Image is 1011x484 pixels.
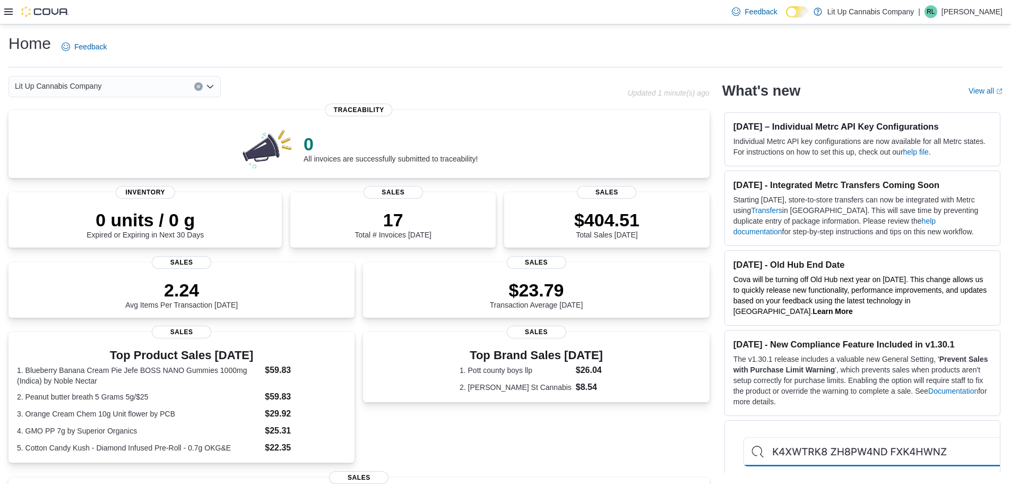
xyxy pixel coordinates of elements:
span: Inventory [116,186,175,199]
span: Sales [364,186,423,199]
a: Documentation [928,387,978,395]
h3: [DATE] - Old Hub End Date [733,259,991,270]
dd: $29.92 [265,407,346,420]
dt: 5. Cotton Candy Kush - Diamond Infused Pre-Roll - 0.7g OKG&E [17,443,261,453]
dt: 2. [PERSON_NAME] St Cannabis [460,382,572,393]
span: Sales [507,256,566,269]
p: [PERSON_NAME] [941,5,1003,18]
div: All invoices are successfully submitted to traceability! [304,133,478,163]
span: Cova will be turning off Old Hub next year on [DATE]. This change allows us to quickly release ne... [733,275,987,316]
span: Traceability [325,104,393,116]
dd: $26.04 [576,364,613,377]
a: help file [903,148,929,156]
a: help documentation [733,217,936,236]
img: 0 [240,127,295,169]
a: Feedback [728,1,781,22]
a: Learn More [813,307,852,316]
span: Lit Up Cannabis Company [15,80,101,92]
h3: [DATE] – Individual Metrc API Key Configurations [733,121,991,132]
p: The v1.30.1 release includes a valuable new General Setting, ' ', which prevents sales when produ... [733,354,991,407]
a: Feedback [57,36,111,57]
span: Sales [507,326,566,338]
input: Dark Mode [786,6,808,18]
p: 0 units / 0 g [87,209,204,231]
dd: $22.35 [265,441,346,454]
span: Sales [577,186,636,199]
p: Updated 1 minute(s) ago [628,89,710,97]
a: Transfers [751,206,782,215]
span: Sales [329,471,388,484]
div: Expired or Expiring in Next 30 Days [87,209,204,239]
h3: Top Product Sales [DATE] [17,349,346,362]
h3: [DATE] - New Compliance Feature Included in v1.30.1 [733,339,991,350]
dd: $59.83 [265,364,346,377]
span: Sales [152,256,211,269]
div: Avg Items Per Transaction [DATE] [125,279,238,309]
span: RL [927,5,935,18]
dd: $25.31 [265,424,346,437]
svg: External link [996,88,1003,95]
dd: $59.83 [265,390,346,403]
p: 2.24 [125,279,238,301]
dd: $8.54 [576,381,613,394]
p: $404.51 [574,209,640,231]
p: 0 [304,133,478,155]
span: Sales [152,326,211,338]
a: View allExternal link [969,87,1003,95]
div: Total Sales [DATE] [574,209,640,239]
p: Starting [DATE], store-to-store transfers can now be integrated with Metrc using in [GEOGRAPHIC_D... [733,194,991,237]
h3: [DATE] - Integrated Metrc Transfers Coming Soon [733,180,991,190]
div: Total # Invoices [DATE] [355,209,431,239]
div: Transaction Average [DATE] [490,279,583,309]
dt: 4. GMO PP 7g by Superior Organics [17,426,261,436]
span: Feedback [745,6,777,17]
p: Lit Up Cannabis Company [827,5,914,18]
p: Individual Metrc API key configurations are now available for all Metrc states. For instructions ... [733,136,991,157]
img: Cova [21,6,69,17]
dt: 1. Pott county boys llp [460,365,572,376]
span: Feedback [74,41,107,52]
p: 17 [355,209,431,231]
h3: Top Brand Sales [DATE] [460,349,613,362]
h2: What's new [722,82,800,99]
dt: 2. Peanut butter breath 5 Grams 5g/$25 [17,392,261,402]
dt: 3. Orange Cream Chem 10g Unit flower by PCB [17,409,261,419]
p: $23.79 [490,279,583,301]
p: | [918,5,920,18]
dt: 1. Blueberry Banana Cream Pie Jefe BOSS NANO Gummies 1000mg (Indica) by Noble Nectar [17,365,261,386]
button: Clear input [194,82,203,91]
strong: Prevent Sales with Purchase Limit Warning [733,355,988,374]
button: Open list of options [206,82,214,91]
h1: Home [8,33,51,54]
div: Roy Lackey [924,5,937,18]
